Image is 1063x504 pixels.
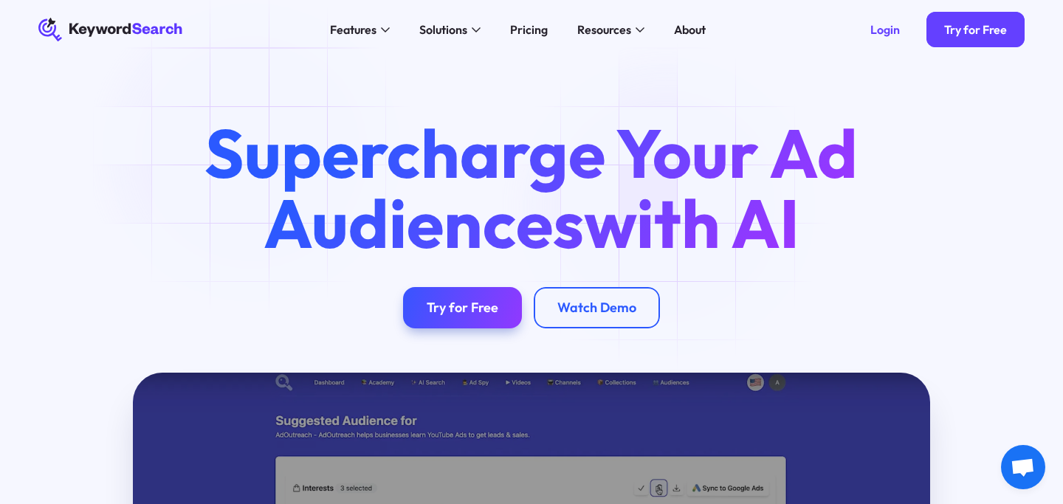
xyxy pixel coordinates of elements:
[577,21,631,38] div: Resources
[584,180,799,266] span: with AI
[853,12,918,47] a: Login
[510,21,548,38] div: Pricing
[665,18,715,41] a: About
[944,22,1007,37] div: Try for Free
[557,300,636,317] div: Watch Demo
[674,21,706,38] div: About
[926,12,1025,47] a: Try for Free
[403,287,522,328] a: Try for Free
[870,22,900,37] div: Login
[419,21,467,38] div: Solutions
[177,118,886,258] h1: Supercharge Your Ad Audiences
[427,300,498,317] div: Try for Free
[1001,445,1045,489] a: Open chat
[330,21,376,38] div: Features
[501,18,557,41] a: Pricing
